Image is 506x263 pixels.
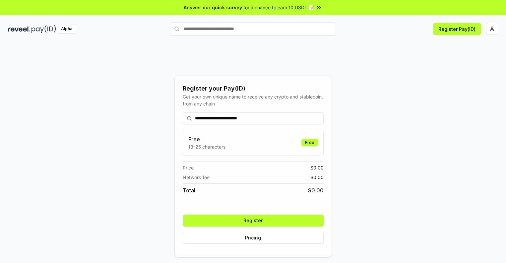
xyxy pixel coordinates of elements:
[183,186,195,194] span: Total
[183,84,324,93] div: Register your Pay(ID)
[8,25,30,33] img: reveel_dark
[243,4,314,11] span: for a chance to earn 10 USDT 📝
[301,139,318,146] div: Free
[183,93,324,107] div: Get your own unique name to receive any crypto and stablecoin, from any chain
[188,135,225,143] h3: Free
[184,4,242,11] span: Answer our quick survey
[183,174,210,181] span: Network fee
[433,23,481,35] button: Register Pay(ID)
[310,164,324,171] span: $ 0.00
[32,25,56,33] img: pay_id
[57,25,76,33] div: Alpha
[183,164,194,171] span: Price
[188,143,225,150] p: 13-25 characters
[308,186,324,194] span: $ 0.00
[183,215,324,227] button: Register
[183,232,324,244] button: Pricing
[310,174,324,181] span: $ 0.00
